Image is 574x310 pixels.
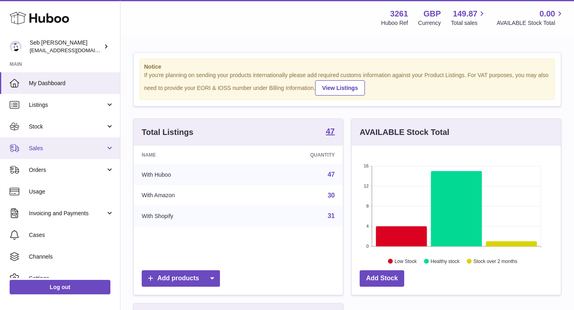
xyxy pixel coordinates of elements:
[134,185,248,206] td: With Amazon
[497,8,564,27] a: 0.00 AVAILABLE Stock Total
[315,80,364,96] a: View Listings
[360,270,404,287] a: Add Stock
[29,231,114,239] span: Cases
[10,41,22,53] img: ecom@bravefoods.co.uk
[134,146,248,164] th: Name
[364,163,368,168] text: 16
[497,19,564,27] span: AVAILABLE Stock Total
[29,145,106,152] span: Sales
[366,224,368,228] text: 4
[539,8,555,19] span: 0.00
[326,127,335,135] strong: 47
[390,8,408,19] strong: 3261
[248,146,343,164] th: Quantity
[364,184,368,188] text: 12
[29,166,106,174] span: Orders
[134,206,248,226] td: With Shopify
[29,210,106,217] span: Invoicing and Payments
[29,80,114,87] span: My Dashboard
[451,19,486,27] span: Total sales
[142,127,193,138] h3: Total Listings
[381,19,408,27] div: Huboo Ref
[328,171,335,178] a: 47
[423,8,441,19] strong: GBP
[134,164,248,185] td: With Huboo
[29,188,114,196] span: Usage
[144,63,550,71] strong: Notice
[473,258,517,264] text: Stock over 2 months
[328,212,335,219] a: 31
[328,192,335,199] a: 30
[431,258,460,264] text: Healthy stock
[326,127,335,137] a: 47
[144,71,550,96] div: If you're planning on sending your products internationally please add required customs informati...
[360,127,449,138] h3: AVAILABLE Stock Total
[29,253,114,261] span: Channels
[395,258,417,264] text: Low Stock
[366,204,368,208] text: 8
[30,39,102,54] div: Seb [PERSON_NAME]
[29,123,106,131] span: Stock
[30,47,118,53] span: [EMAIL_ADDRESS][DOMAIN_NAME]
[453,8,477,19] span: 149.87
[142,270,220,287] a: Add products
[29,101,106,109] span: Listings
[418,19,441,27] div: Currency
[10,280,110,294] a: Log out
[366,244,368,249] text: 0
[29,275,114,282] span: Settings
[451,8,486,27] a: 149.87 Total sales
